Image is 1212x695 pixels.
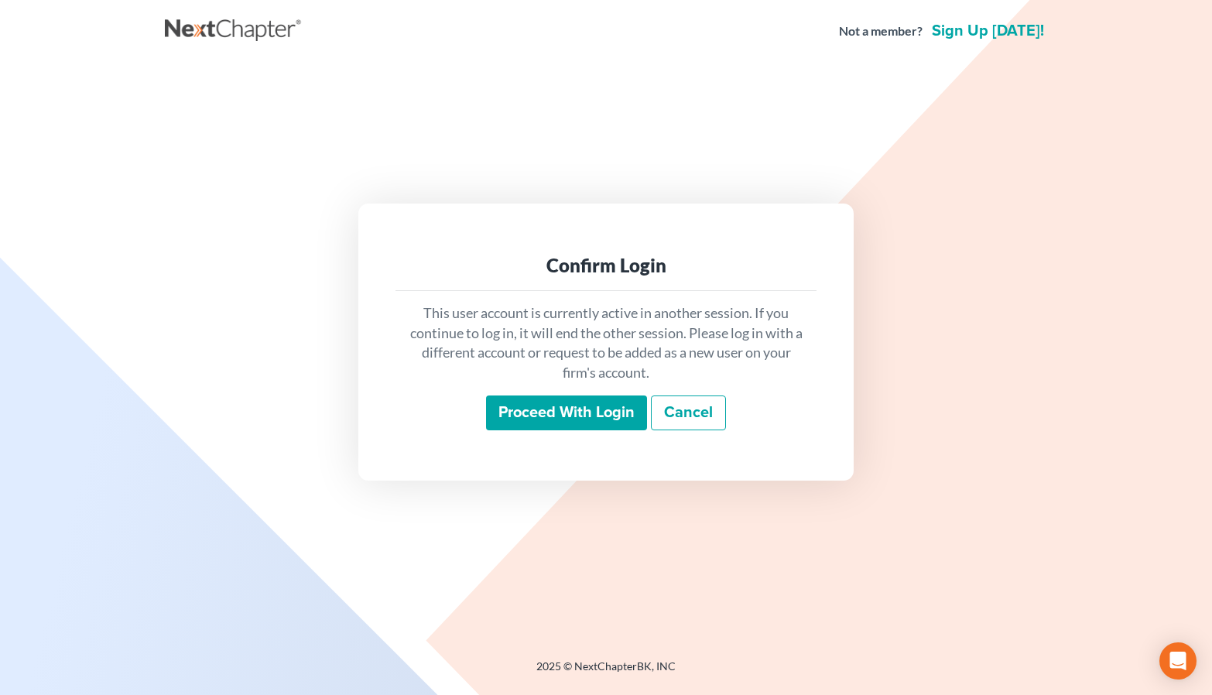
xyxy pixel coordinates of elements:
[408,253,804,278] div: Confirm Login
[839,22,923,40] strong: Not a member?
[929,23,1047,39] a: Sign up [DATE]!
[486,395,647,431] input: Proceed with login
[651,395,726,431] a: Cancel
[165,659,1047,686] div: 2025 © NextChapterBK, INC
[408,303,804,383] p: This user account is currently active in another session. If you continue to log in, it will end ...
[1159,642,1197,680] div: Open Intercom Messenger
